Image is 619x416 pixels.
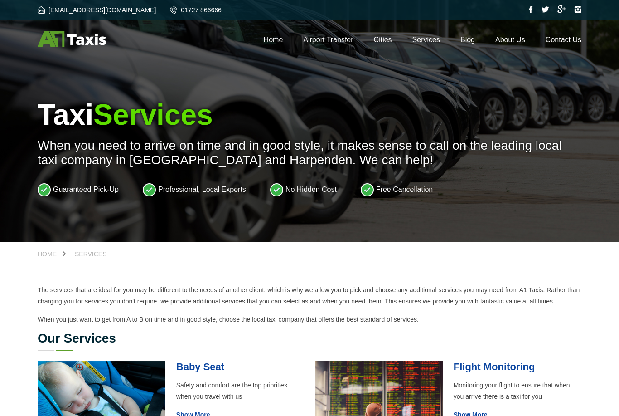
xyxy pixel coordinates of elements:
[38,332,581,345] h2: Our Services
[38,31,106,47] img: A1 Taxis St Albans LTD
[143,183,246,196] li: Professional, Local Experts
[557,5,566,13] img: Google Plus
[412,36,440,44] a: Services
[361,183,433,196] li: Free Cancellation
[454,361,535,372] a: Flight Monitoring
[38,138,581,167] p: When you need to arrive on time and in good style, it makes sense to call on the leading local ta...
[38,250,57,258] span: Home
[541,6,549,13] img: Twitter
[454,380,581,402] p: Monitoring your flight to ensure that when you arrive there is a taxi for you
[75,250,107,258] span: Services
[38,6,156,14] a: [EMAIL_ADDRESS][DOMAIN_NAME]
[38,314,581,325] p: When you just want to get from A to B on time and in good style, choose the local taxi company th...
[38,98,581,132] h1: Taxi
[374,36,392,44] a: Cities
[495,36,525,44] a: About Us
[176,380,304,402] p: Safety and comfort are the top priorities when you travel with us
[574,6,581,13] img: Instagram
[264,36,283,44] a: Home
[546,36,581,44] a: Contact Us
[38,284,581,307] p: The services that are ideal for you may be different to the needs of another client, which is why...
[38,251,66,257] a: Home
[170,6,222,14] a: 01727 866666
[529,6,533,13] img: Facebook
[176,361,224,372] a: Baby Seat
[460,36,475,44] a: Blog
[38,183,119,196] li: Guaranteed Pick-Up
[270,183,337,196] li: No Hidden Cost
[93,98,213,131] span: Services
[303,36,353,44] a: Airport Transfer
[66,251,116,257] a: Services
